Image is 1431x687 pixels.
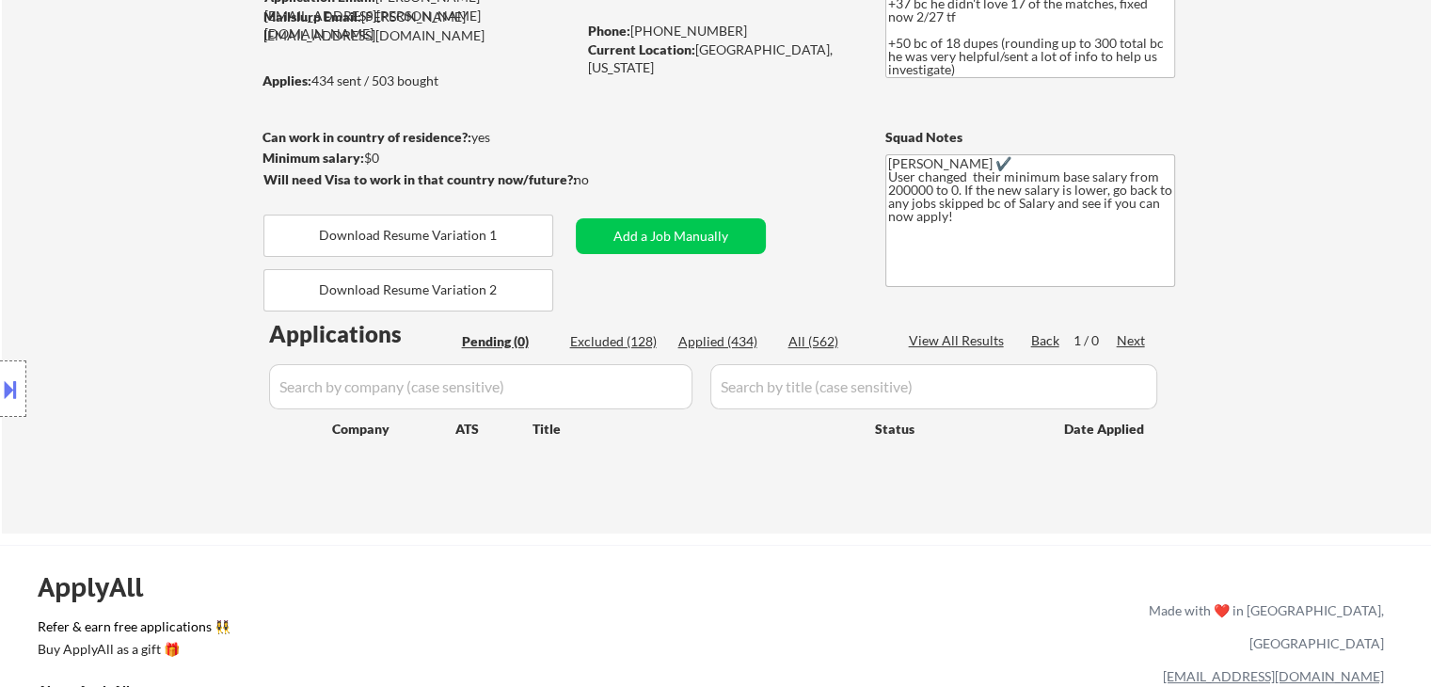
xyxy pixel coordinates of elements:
[788,332,882,351] div: All (562)
[455,420,533,439] div: ATS
[1031,331,1061,350] div: Back
[570,332,664,351] div: Excluded (128)
[588,40,854,77] div: [GEOGRAPHIC_DATA], [US_STATE]
[1064,420,1147,439] div: Date Applied
[269,323,455,345] div: Applications
[269,364,692,409] input: Search by company (case sensitive)
[262,72,576,90] div: 434 sent / 503 bought
[588,22,854,40] div: [PHONE_NUMBER]
[588,41,695,57] strong: Current Location:
[263,8,361,24] strong: Mailslurp Email:
[588,23,630,39] strong: Phone:
[262,72,311,88] strong: Applies:
[710,364,1157,409] input: Search by title (case sensitive)
[263,171,577,187] strong: Will need Visa to work in that country now/future?:
[262,128,570,147] div: yes
[332,420,455,439] div: Company
[1163,668,1384,684] a: [EMAIL_ADDRESS][DOMAIN_NAME]
[1141,594,1384,660] div: Made with ❤️ in [GEOGRAPHIC_DATA], [GEOGRAPHIC_DATA]
[1073,331,1117,350] div: 1 / 0
[678,332,772,351] div: Applied (434)
[263,8,576,44] div: [PERSON_NAME][EMAIL_ADDRESS][DOMAIN_NAME]
[262,149,576,168] div: $0
[1117,331,1147,350] div: Next
[262,129,471,145] strong: Can work in country of residence?:
[263,215,553,257] button: Download Resume Variation 1
[38,620,755,640] a: Refer & earn free applications 👯‍♀️
[462,332,556,351] div: Pending (0)
[533,420,857,439] div: Title
[885,128,1175,147] div: Squad Notes
[875,411,1037,445] div: Status
[576,218,766,254] button: Add a Job Manually
[263,269,553,312] button: Download Resume Variation 2
[909,331,1010,350] div: View All Results
[574,170,628,189] div: no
